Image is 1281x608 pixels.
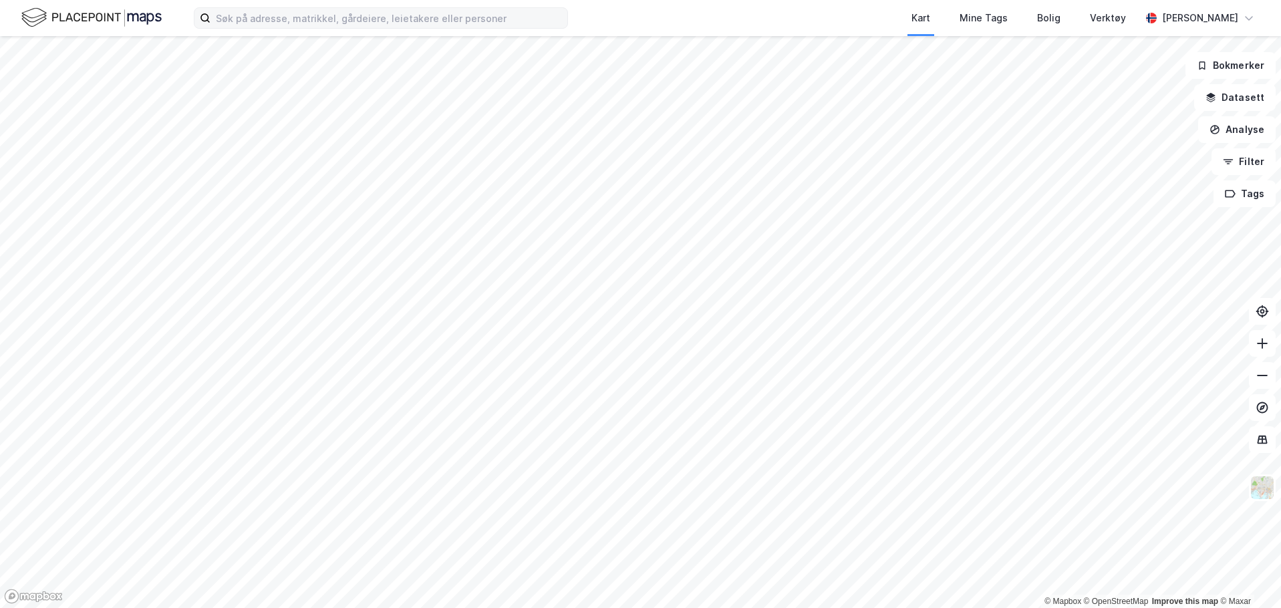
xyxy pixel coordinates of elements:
[1214,544,1281,608] div: Kontrollprogram for chat
[960,10,1008,26] div: Mine Tags
[911,10,930,26] div: Kart
[1214,544,1281,608] iframe: Chat Widget
[1162,10,1238,26] div: [PERSON_NAME]
[1090,10,1126,26] div: Verktøy
[1037,10,1060,26] div: Bolig
[210,8,567,28] input: Søk på adresse, matrikkel, gårdeiere, leietakere eller personer
[21,6,162,29] img: logo.f888ab2527a4732fd821a326f86c7f29.svg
